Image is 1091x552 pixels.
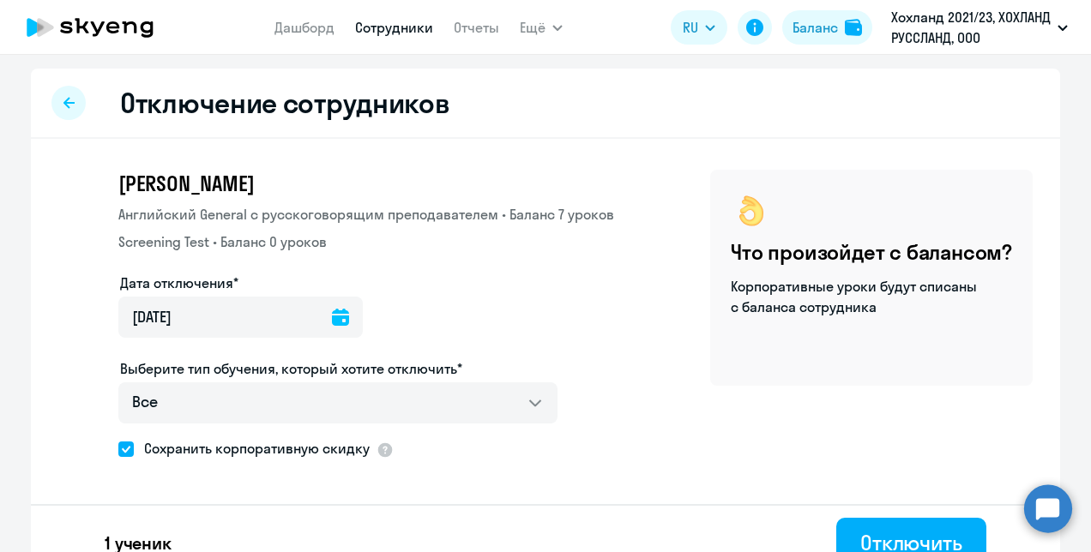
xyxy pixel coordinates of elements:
span: RU [683,17,698,38]
p: Корпоративные уроки будут списаны с баланса сотрудника [731,276,979,317]
span: [PERSON_NAME] [118,170,254,197]
img: balance [845,19,862,36]
a: Сотрудники [355,19,433,36]
h4: Что произойдет с балансом? [731,238,1012,266]
button: Балансbalance [782,10,872,45]
p: Хохланд 2021/23, ХОХЛАНД РУССЛАНД, ООО [891,7,1051,48]
span: Ещё [520,17,545,38]
span: Сохранить корпоративную скидку [134,438,370,459]
label: Дата отключения* [120,273,238,293]
p: Screening Test • Баланс 0 уроков [118,231,614,252]
a: Отчеты [454,19,499,36]
img: ok [731,190,772,231]
button: Хохланд 2021/23, ХОХЛАНД РУССЛАНД, ООО [883,7,1076,48]
button: RU [671,10,727,45]
label: Выберите тип обучения, который хотите отключить* [120,358,462,379]
p: Английский General с русскоговорящим преподавателем • Баланс 7 уроков [118,204,614,225]
input: дд.мм.гггг [118,297,363,338]
button: Ещё [520,10,563,45]
a: Дашборд [274,19,335,36]
h2: Отключение сотрудников [120,86,449,120]
div: Баланс [793,17,838,38]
